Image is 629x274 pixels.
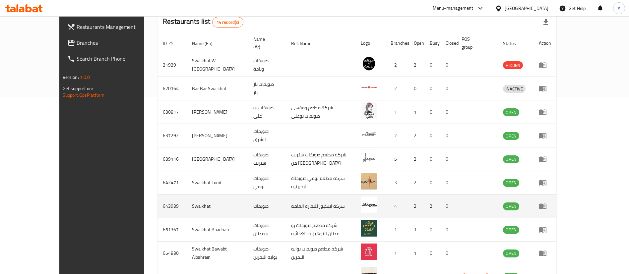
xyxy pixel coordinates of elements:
[424,171,440,194] td: 0
[253,35,278,51] span: Name (Ar)
[291,39,320,47] span: Ref. Name
[440,100,456,124] td: 0
[187,194,248,218] td: Swaikhat
[534,33,556,53] th: Action
[503,62,523,69] span: HIDDEN
[539,226,551,234] div: Menu
[503,39,525,47] span: Status
[424,53,440,77] td: 0
[538,14,554,30] div: Export file
[286,242,355,265] td: شركه مطعم صويخات بوابه البحرين
[157,147,187,171] td: 639116
[503,132,519,140] div: OPEN
[248,194,286,218] td: صويخات
[361,149,377,166] img: Swaikhat Street
[80,73,90,82] span: 1.0.0
[286,100,355,124] td: شركة مطعم ومقهي صويخات بوعلي
[62,19,164,35] a: Restaurants Management
[424,33,440,53] th: Busy
[187,218,248,242] td: Swaikhat Buadnan
[248,124,286,147] td: صويخات الشرق
[157,171,187,194] td: 642471
[462,35,490,51] span: POS group
[248,100,286,124] td: صويخات بو علي
[248,218,286,242] td: صويخات بوعدنان
[187,242,248,265] td: Swaikhat Bawabt Albahrain
[503,108,519,116] div: OPEN
[539,249,551,257] div: Menu
[424,100,440,124] td: 0
[440,77,456,100] td: 0
[157,77,187,100] td: 620164
[157,53,187,77] td: 21929
[163,39,175,47] span: ID
[385,147,409,171] td: 5
[424,242,440,265] td: 0
[77,55,159,63] span: Search Branch Phone
[63,84,93,93] span: Get support on:
[503,202,519,210] span: OPEN
[409,242,424,265] td: 1
[355,33,385,53] th: Logo
[385,33,409,53] th: Branches
[385,218,409,242] td: 1
[248,242,286,265] td: صويخات بوابة البحرين
[505,5,548,12] div: [GEOGRAPHIC_DATA]
[157,124,187,147] td: 637292
[409,100,424,124] td: 1
[503,155,519,163] span: OPEN
[424,218,440,242] td: 0
[424,124,440,147] td: 0
[385,194,409,218] td: 4
[424,147,440,171] td: 0
[286,218,355,242] td: شركه مطعم صويخات بو عدنان للتجهيزات الغذائيه
[248,171,286,194] td: صويخات لومي
[385,124,409,147] td: 2
[440,171,456,194] td: 0
[77,23,159,31] span: Restaurants Management
[77,39,159,47] span: Branches
[503,226,519,234] span: OPEN
[212,17,243,27] div: Total records count
[539,202,551,210] div: Menu
[409,218,424,242] td: 1
[157,242,187,265] td: 654830
[187,171,248,194] td: Swaikhat Lumi
[187,100,248,124] td: [PERSON_NAME]
[361,55,377,72] img: Swaikhat W Bacha
[539,179,551,187] div: Menu
[213,19,243,26] span: 14 record(s)
[187,124,248,147] td: [PERSON_NAME]
[440,53,456,77] td: 0
[409,171,424,194] td: 2
[361,102,377,119] img: Swaikhat Boali
[424,77,440,100] td: 0
[409,147,424,171] td: 2
[409,194,424,218] td: 2
[361,126,377,142] img: Swaikhat Alsharq
[440,147,456,171] td: 0
[503,249,519,257] div: OPEN
[248,77,286,100] td: صويخات بار بار
[157,194,187,218] td: 643939
[409,77,424,100] td: 0
[539,61,551,69] div: Menu
[503,61,523,69] div: HIDDEN
[503,85,526,93] span: INACTIVE
[409,33,424,53] th: Open
[618,5,620,12] span: A
[539,84,551,92] div: Menu
[409,124,424,147] td: 2
[385,77,409,100] td: 2
[286,194,355,218] td: شركه ايبكيور للتجاره العامه
[503,179,519,187] span: OPEN
[539,108,551,116] div: Menu
[187,147,248,171] td: [GEOGRAPHIC_DATA]
[539,155,551,163] div: Menu
[62,35,164,51] a: Branches
[440,33,456,53] th: Closed
[385,100,409,124] td: 1
[163,17,243,27] h2: Restaurants list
